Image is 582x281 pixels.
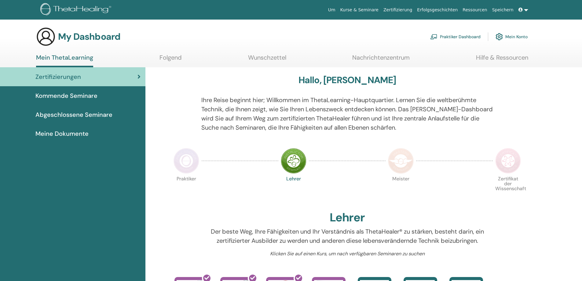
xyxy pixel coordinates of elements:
[281,176,306,202] p: Lehrer
[36,27,56,46] img: generic-user-icon.jpg
[338,4,381,16] a: Kurse & Seminare
[36,54,93,67] a: Mein ThetaLearning
[174,176,199,202] p: Praktiker
[159,54,182,66] a: Folgend
[201,227,493,245] p: Der beste Weg, Ihre Fähigkeiten und Ihr Verständnis als ThetaHealer® zu stärken, besteht darin, e...
[388,176,414,202] p: Meister
[201,95,493,132] p: Ihre Reise beginnt hier; Willkommen im ThetaLearning-Hauptquartier. Lernen Sie die weltberühmte T...
[298,75,396,86] h3: Hallo, [PERSON_NAME]
[352,54,410,66] a: Nachrichtenzentrum
[174,148,199,174] img: Practitioner
[490,4,516,16] a: Speichern
[40,3,113,17] img: logo.png
[495,148,521,174] img: Certificate of Science
[496,30,528,43] a: Mein Konto
[460,4,489,16] a: Ressourcen
[326,4,338,16] a: Um
[388,148,414,174] img: Master
[330,211,365,225] h2: Lehrer
[201,250,493,257] p: Klicken Sie auf einen Kurs, um nach verfügbaren Seminaren zu suchen
[35,91,97,100] span: Kommende Seminare
[35,110,112,119] span: Abgeschlossene Seminare
[430,30,481,43] a: Praktiker Dashboard
[476,54,528,66] a: Hilfe & Ressourcen
[58,31,120,42] h3: My Dashboard
[35,129,89,138] span: Meine Dokumente
[415,4,460,16] a: Erfolgsgeschichten
[430,34,437,39] img: chalkboard-teacher.svg
[381,4,415,16] a: Zertifizierung
[35,72,81,81] span: Zertifizierungen
[281,148,306,174] img: Instructor
[495,176,521,202] p: Zertifikat der Wissenschaft
[248,54,286,66] a: Wunschzettel
[496,31,503,42] img: cog.svg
